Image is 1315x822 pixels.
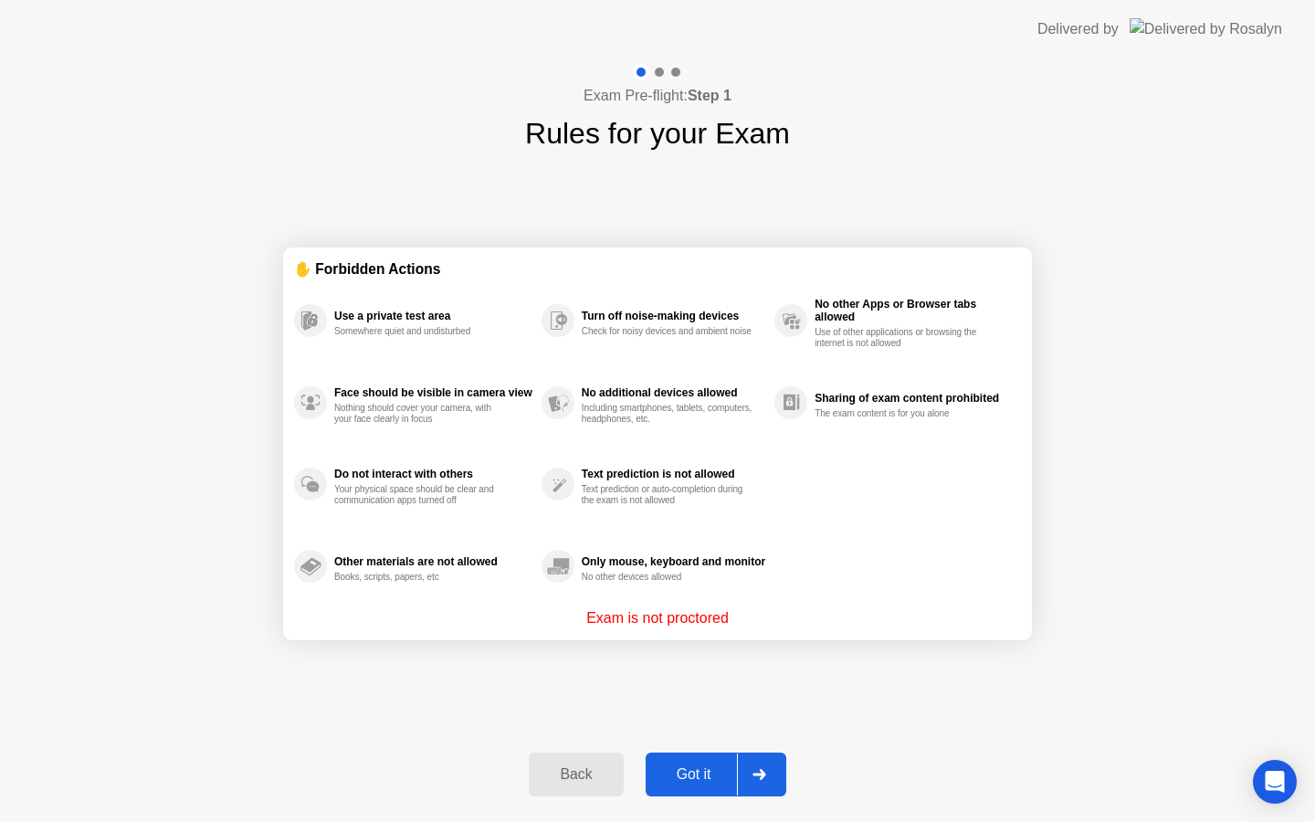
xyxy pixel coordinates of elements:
[688,88,731,103] b: Step 1
[582,484,754,506] div: Text prediction or auto-completion during the exam is not allowed
[582,310,765,322] div: Turn off noise-making devices
[525,111,790,155] h1: Rules for your Exam
[334,484,507,506] div: Your physical space should be clear and communication apps turned off
[815,327,987,349] div: Use of other applications or browsing the internet is not allowed
[646,753,786,796] button: Got it
[582,555,765,568] div: Only mouse, keyboard and monitor
[334,468,532,480] div: Do not interact with others
[294,258,1021,279] div: ✋ Forbidden Actions
[334,403,507,425] div: Nothing should cover your camera, with your face clearly in focus
[815,392,1012,405] div: Sharing of exam content prohibited
[582,572,754,583] div: No other devices allowed
[582,326,754,337] div: Check for noisy devices and ambient noise
[1130,18,1282,39] img: Delivered by Rosalyn
[582,403,754,425] div: Including smartphones, tablets, computers, headphones, etc.
[651,766,737,783] div: Got it
[334,310,532,322] div: Use a private test area
[815,408,987,419] div: The exam content is for you alone
[534,766,617,783] div: Back
[529,753,623,796] button: Back
[334,326,507,337] div: Somewhere quiet and undisturbed
[334,555,532,568] div: Other materials are not allowed
[584,85,731,107] h4: Exam Pre-flight:
[1037,18,1119,40] div: Delivered by
[1253,760,1297,804] div: Open Intercom Messenger
[582,386,765,399] div: No additional devices allowed
[334,572,507,583] div: Books, scripts, papers, etc
[815,298,1012,323] div: No other Apps or Browser tabs allowed
[586,607,729,629] p: Exam is not proctored
[334,386,532,399] div: Face should be visible in camera view
[582,468,765,480] div: Text prediction is not allowed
